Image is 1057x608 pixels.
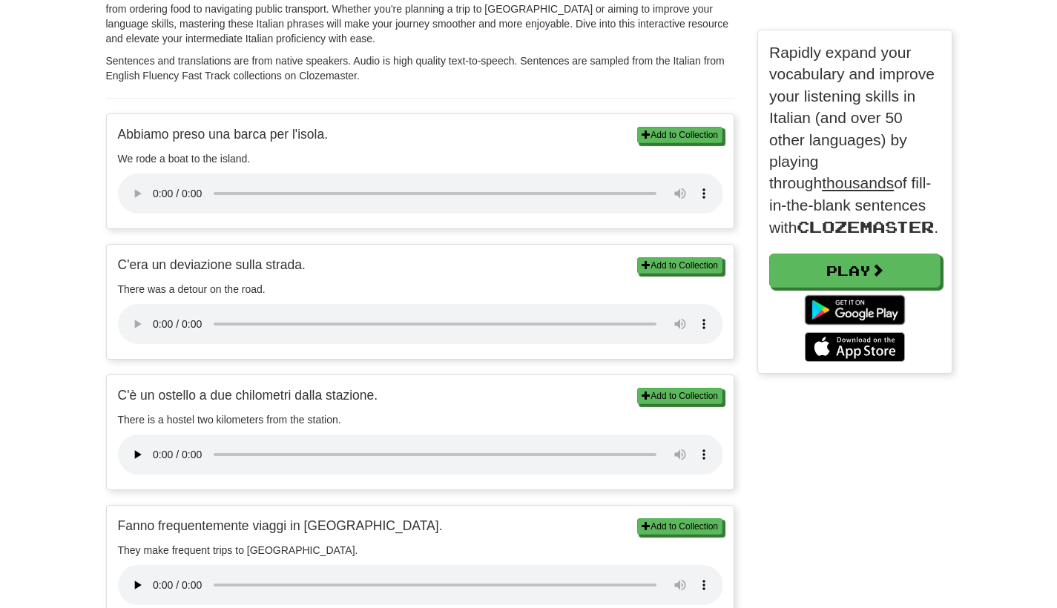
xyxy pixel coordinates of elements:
p: Abbiamo preso una barca per l'isola. [118,125,723,144]
button: Add to Collection [637,518,722,535]
p: Rapidly expand your vocabulary and improve your listening skills in Italian (and over 50 other la... [769,42,941,239]
p: There was a detour on the road. [118,282,723,297]
p: We rode a boat to the island. [118,151,723,166]
button: Add to Collection [637,257,722,274]
img: Download_on_the_App_Store_Badge_US-UK_135x40-25178aeef6eb6b83b96f5f2d004eda3bffbb37122de64afbaef7... [805,332,905,362]
p: They make frequent trips to [GEOGRAPHIC_DATA]. [118,543,723,558]
p: There is a hostel two kilometers from the station. [118,412,723,427]
img: Get it on Google Play [797,288,912,332]
p: Fanno frequentemente viaggi in [GEOGRAPHIC_DATA]. [118,517,723,535]
button: Add to Collection [637,388,722,404]
p: C'era un deviazione sulla strada. [118,256,723,274]
u: thousands [822,174,894,191]
button: Add to Collection [637,127,722,143]
p: Sentences and translations are from native speakers. Audio is high quality text-to-speech. Senten... [106,53,735,83]
span: Clozemaster [797,217,934,236]
p: C'è un ostello a due chilometri dalla stazione. [118,386,723,405]
a: Play [769,254,941,288]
